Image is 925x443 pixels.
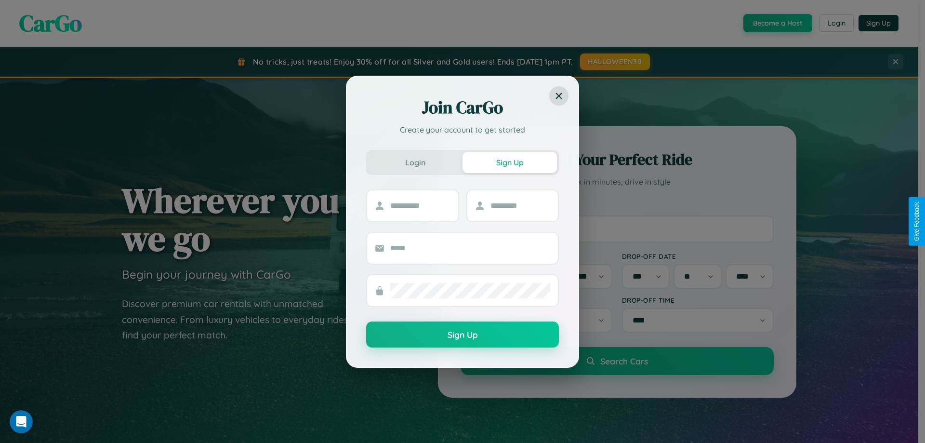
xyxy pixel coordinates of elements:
[913,202,920,241] div: Give Feedback
[366,322,559,348] button: Sign Up
[368,152,462,173] button: Login
[366,124,559,135] p: Create your account to get started
[462,152,557,173] button: Sign Up
[366,96,559,119] h2: Join CarGo
[10,410,33,433] iframe: Intercom live chat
